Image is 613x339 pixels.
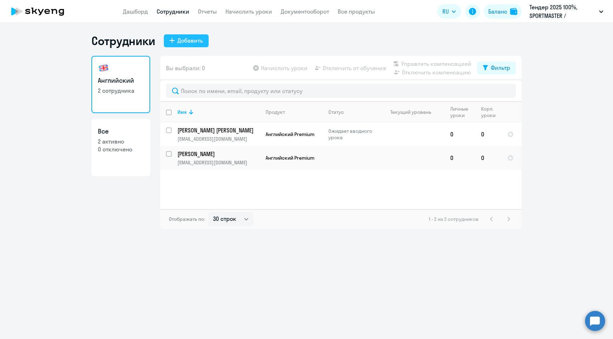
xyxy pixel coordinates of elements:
[450,106,475,118] div: Личные уроки
[177,159,260,166] p: [EMAIL_ADDRESS][DOMAIN_NAME]
[477,62,516,74] button: Фильтр
[177,109,260,115] div: Имя
[488,7,507,16] div: Баланс
[177,150,258,158] p: [PERSON_NAME]
[529,3,596,20] p: Тендер 2025 100%, SPORTMASTER / Спортмастер
[328,128,377,141] p: Ожидает вводного урока
[177,126,258,134] p: [PERSON_NAME] [PERSON_NAME]
[281,8,329,15] a: Документооборот
[91,119,150,176] a: Все2 активно0 отключено
[98,76,144,85] h3: Английский
[169,216,205,222] span: Отображать по:
[484,4,522,19] button: Балансbalance
[166,84,516,98] input: Поиск по имени, email, продукту или статусу
[266,109,322,115] div: Продукт
[177,136,260,142] p: [EMAIL_ADDRESS][DOMAIN_NAME]
[98,137,144,145] p: 2 активно
[338,8,375,15] a: Все продукты
[164,34,209,47] button: Добавить
[198,8,217,15] a: Отчеты
[177,126,260,134] a: [PERSON_NAME] [PERSON_NAME]
[475,122,502,146] td: 0
[384,109,444,115] div: Текущий уровень
[166,64,205,72] span: Вы выбрали: 0
[98,127,144,136] h3: Все
[177,150,260,158] a: [PERSON_NAME]
[328,109,377,115] div: Статус
[445,122,475,146] td: 0
[123,8,148,15] a: Дашборд
[510,8,517,15] img: balance
[98,87,144,95] p: 2 сотрудника
[390,109,431,115] div: Текущий уровень
[266,109,285,115] div: Продукт
[98,145,144,153] p: 0 отключено
[91,34,155,48] h1: Сотрудники
[429,216,479,222] span: 1 - 2 из 2 сотрудников
[437,4,461,19] button: RU
[526,3,607,20] button: Тендер 2025 100%, SPORTMASTER / Спортмастер
[481,106,496,118] div: Корп. уроки
[328,109,344,115] div: Статус
[481,106,501,118] div: Корп. уроки
[266,155,314,161] span: Английский Premium
[225,8,272,15] a: Начислить уроки
[177,36,203,45] div: Добавить
[91,56,150,113] a: Английский2 сотрудника
[98,62,109,74] img: english
[266,131,314,137] span: Английский Premium
[491,63,510,72] div: Фильтр
[445,146,475,170] td: 0
[177,109,187,115] div: Имя
[450,106,470,118] div: Личные уроки
[442,7,449,16] span: RU
[475,146,502,170] td: 0
[157,8,189,15] a: Сотрудники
